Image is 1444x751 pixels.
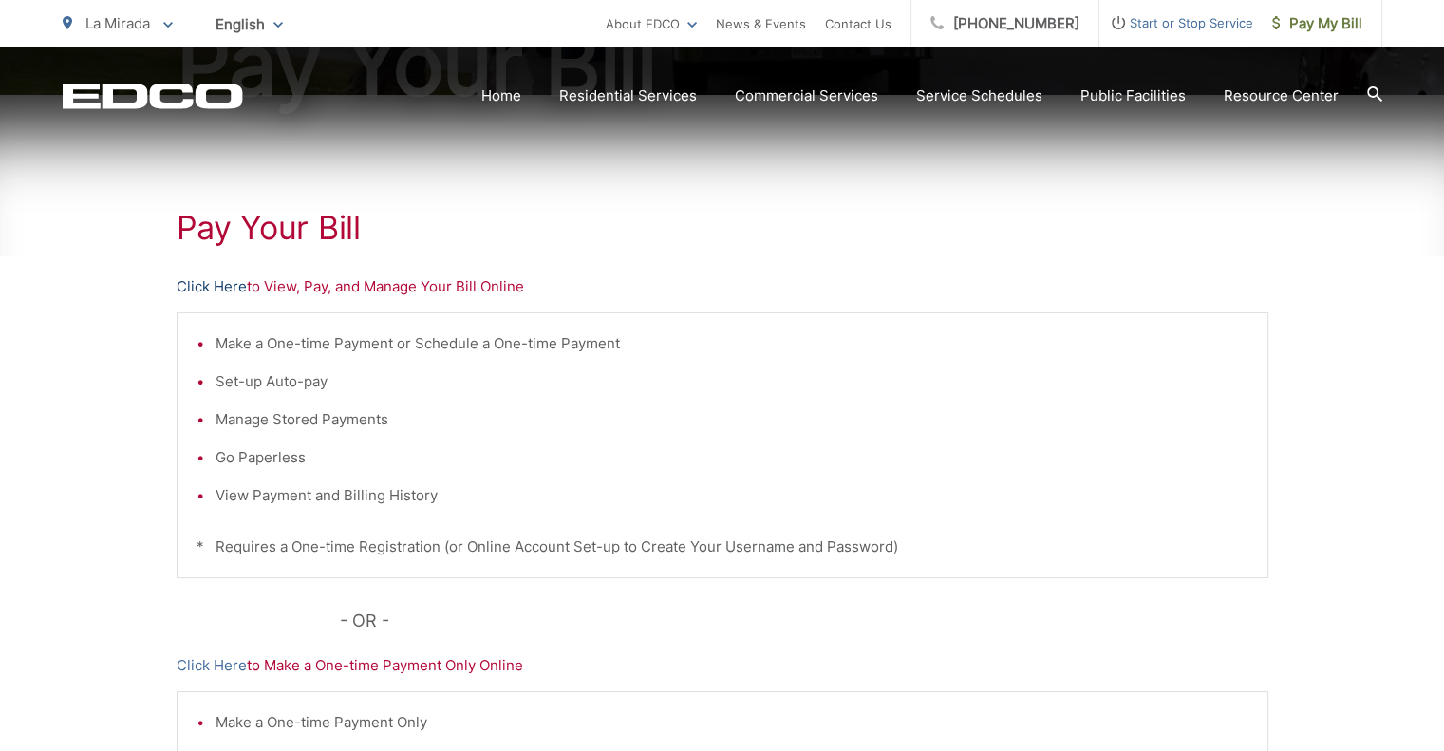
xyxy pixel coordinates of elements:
[1080,84,1186,107] a: Public Facilities
[201,8,297,41] span: English
[481,84,521,107] a: Home
[216,370,1248,393] li: Set-up Auto-pay
[735,84,878,107] a: Commercial Services
[63,83,243,109] a: EDCD logo. Return to the homepage.
[85,14,150,32] span: La Mirada
[916,84,1042,107] a: Service Schedules
[1272,12,1362,35] span: Pay My Bill
[716,12,806,35] a: News & Events
[216,484,1248,507] li: View Payment and Billing History
[177,209,1268,247] h1: Pay Your Bill
[216,332,1248,355] li: Make a One-time Payment or Schedule a One-time Payment
[177,275,1268,298] p: to View, Pay, and Manage Your Bill Online
[177,275,247,298] a: Click Here
[197,535,1248,558] p: * Requires a One-time Registration (or Online Account Set-up to Create Your Username and Password)
[216,408,1248,431] li: Manage Stored Payments
[340,607,1268,635] p: - OR -
[177,654,247,677] a: Click Here
[216,446,1248,469] li: Go Paperless
[1224,84,1339,107] a: Resource Center
[606,12,697,35] a: About EDCO
[216,711,1248,734] li: Make a One-time Payment Only
[559,84,697,107] a: Residential Services
[177,654,1268,677] p: to Make a One-time Payment Only Online
[825,12,891,35] a: Contact Us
